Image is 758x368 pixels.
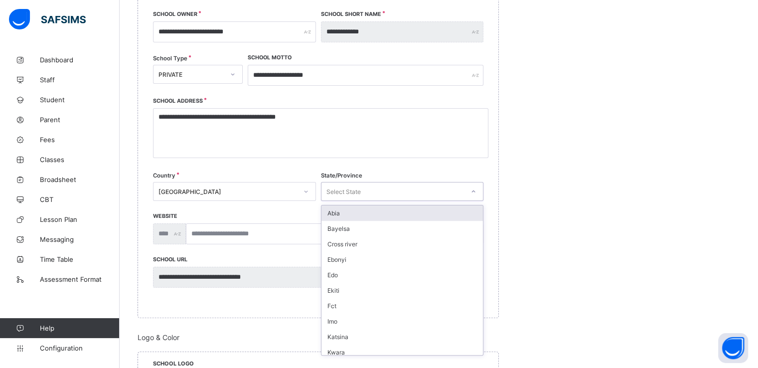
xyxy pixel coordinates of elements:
[153,360,194,367] span: School Logo
[326,182,361,201] div: Select State
[40,255,120,263] span: Time Table
[9,9,86,30] img: safsims
[321,252,483,267] div: Ebonyi
[153,213,177,219] label: Website
[153,98,203,104] label: School Address
[321,236,483,252] div: Cross river
[321,345,483,360] div: Kwara
[40,235,120,243] span: Messaging
[153,55,187,62] span: School Type
[321,298,483,314] div: Fct
[158,71,224,78] div: PRIVATE
[153,11,197,17] label: School Owner
[321,267,483,283] div: Edo
[138,333,499,342] span: Logo & Color
[158,188,298,195] div: [GEOGRAPHIC_DATA]
[40,275,120,283] span: Assessment Format
[321,11,381,17] label: School Short Name
[40,176,120,184] span: Broadsheet
[718,333,748,363] button: Open asap
[40,136,120,144] span: Fees
[248,54,292,61] label: School Motto
[40,96,120,104] span: Student
[153,172,175,179] span: Country
[321,221,483,236] div: Bayelsa
[321,283,483,298] div: Ekiti
[40,324,119,332] span: Help
[40,195,120,203] span: CBT
[40,76,120,84] span: Staff
[321,172,362,179] span: State/Province
[40,116,120,124] span: Parent
[321,314,483,329] div: Imo
[40,156,120,164] span: Classes
[40,344,119,352] span: Configuration
[40,56,120,64] span: Dashboard
[40,215,120,223] span: Lesson Plan
[153,256,187,263] label: SCHOOL URL
[321,329,483,345] div: Katsina
[321,205,483,221] div: Abia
